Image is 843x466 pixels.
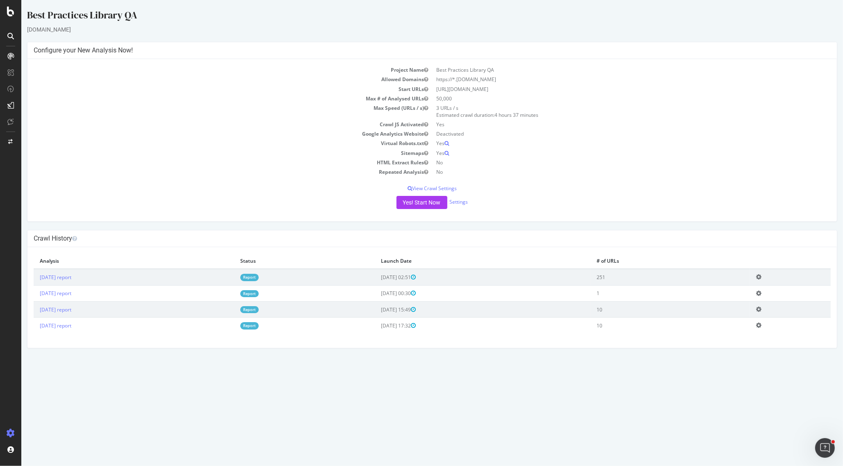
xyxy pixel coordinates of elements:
td: Google Analytics Website [12,129,411,139]
a: [DATE] report [18,290,50,297]
a: [DATE] report [18,322,50,329]
span: [DATE] 17:32 [360,322,394,329]
td: 50,000 [411,94,809,103]
td: Sitemaps [12,148,411,158]
td: Max Speed (URLs / s) [12,103,411,120]
td: Yes [411,148,809,158]
td: Yes [411,139,809,148]
p: View Crawl Settings [12,185,809,192]
td: Crawl JS Activated [12,120,411,129]
td: No [411,167,809,177]
td: [URL][DOMAIN_NAME] [411,84,809,94]
div: Best Practices Library QA [6,8,816,25]
a: Report [219,274,237,281]
td: 1 [569,285,729,301]
td: No [411,158,809,167]
td: Virtual Robots.txt [12,139,411,148]
td: Repeated Analysis [12,167,411,177]
td: Best Practices Library QA [411,65,809,75]
td: Start URLs [12,84,411,94]
td: Deactivated [411,129,809,139]
span: [DATE] 00:30 [360,290,394,297]
td: Allowed Domains [12,75,411,84]
a: [DATE] report [18,306,50,313]
th: # of URLs [569,253,729,269]
td: Yes [411,120,809,129]
div: [DOMAIN_NAME] [6,25,816,34]
td: 10 [569,318,729,334]
span: [DATE] 02:51 [360,274,394,281]
td: 10 [569,301,729,317]
h4: Crawl History [12,234,809,243]
span: [DATE] 15:49 [360,306,394,313]
th: Launch Date [353,253,569,269]
a: Report [219,306,237,313]
iframe: Intercom live chat [815,438,835,458]
a: Settings [428,198,447,205]
td: 251 [569,269,729,285]
td: HTML Extract Rules [12,158,411,167]
span: 4 hours 37 minutes [473,111,517,118]
a: Report [219,290,237,297]
a: Report [219,322,237,329]
td: Project Name [12,65,411,75]
th: Analysis [12,253,213,269]
td: https://*.[DOMAIN_NAME] [411,75,809,84]
a: [DATE] report [18,274,50,281]
th: Status [213,253,353,269]
td: Max # of Analysed URLs [12,94,411,103]
h4: Configure your New Analysis Now! [12,46,809,55]
td: 3 URLs / s Estimated crawl duration: [411,103,809,120]
button: Yes! Start Now [375,196,426,209]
